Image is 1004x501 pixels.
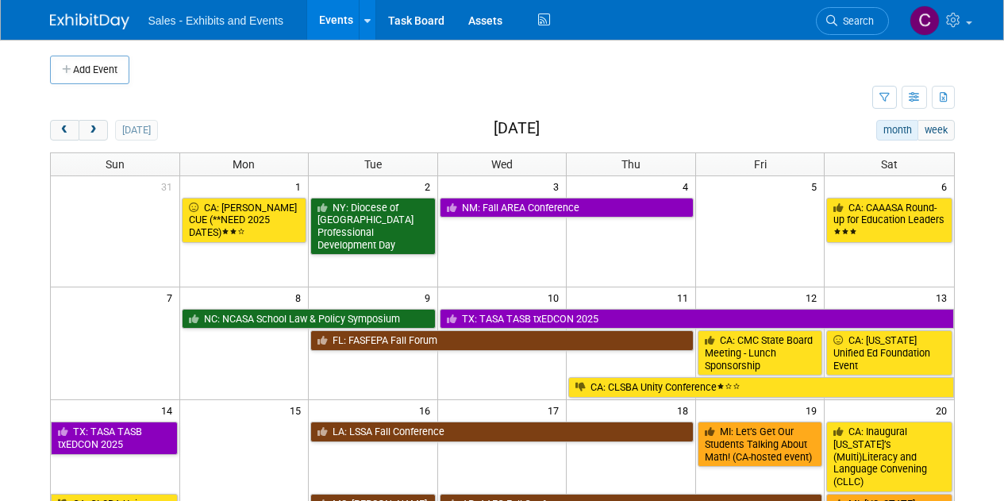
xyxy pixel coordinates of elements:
span: Search [837,15,874,27]
img: ExhibitDay [50,13,129,29]
a: CA: CAAASA Round-up for Education Leaders [826,198,952,243]
span: 17 [546,400,566,420]
span: 18 [675,400,695,420]
a: CA: [PERSON_NAME] CUE (**NEED 2025 DATES) [182,198,307,243]
span: Wed [491,158,513,171]
span: 13 [934,287,954,307]
button: Add Event [50,56,129,84]
button: prev [50,120,79,141]
span: 14 [160,400,179,420]
span: 31 [160,176,179,196]
a: CA: Inaugural [US_STATE]’s (Multi)Literacy and Language Convening (CLLC) [826,422,952,492]
span: 19 [804,400,824,420]
span: Sun [106,158,125,171]
a: TX: TASA TASB txEDCON 2025 [440,309,954,330]
span: 12 [804,287,824,307]
button: week [917,120,954,141]
a: NY: Diocese of [GEOGRAPHIC_DATA] Professional Development Day [310,198,436,256]
span: 7 [165,287,179,307]
span: 15 [288,400,308,420]
a: MI: Let’s Get Our Students Talking About Math! (CA-hosted event) [698,422,823,467]
span: 2 [423,176,437,196]
span: Sales - Exhibits and Events [148,14,283,27]
span: 16 [417,400,437,420]
span: Thu [621,158,640,171]
button: month [876,120,918,141]
a: Search [816,7,889,35]
a: NC: NCASA School Law & Policy Symposium [182,309,436,330]
button: [DATE] [115,120,157,141]
span: Fri [754,158,767,171]
h2: [DATE] [494,120,540,137]
span: 4 [681,176,695,196]
a: NM: Fall AREA Conference [440,198,694,218]
button: next [79,120,108,141]
span: 3 [552,176,566,196]
span: 20 [934,400,954,420]
a: CA: [US_STATE] Unified Ed Foundation Event [826,330,952,376]
span: Mon [233,158,255,171]
span: 11 [675,287,695,307]
span: 1 [294,176,308,196]
span: 9 [423,287,437,307]
span: Sat [881,158,898,171]
span: 8 [294,287,308,307]
span: 6 [940,176,954,196]
a: FL: FASFEPA Fall Forum [310,330,694,351]
a: LA: LSSA Fall Conference [310,422,694,442]
a: CA: CLSBA Unity Conference [568,377,953,398]
a: CA: CMC State Board Meeting - Lunch Sponsorship [698,330,823,376]
span: Tue [364,158,382,171]
img: Christine Lurz [910,6,940,36]
a: TX: TASA TASB txEDCON 2025 [51,422,178,454]
span: 10 [546,287,566,307]
span: 5 [810,176,824,196]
